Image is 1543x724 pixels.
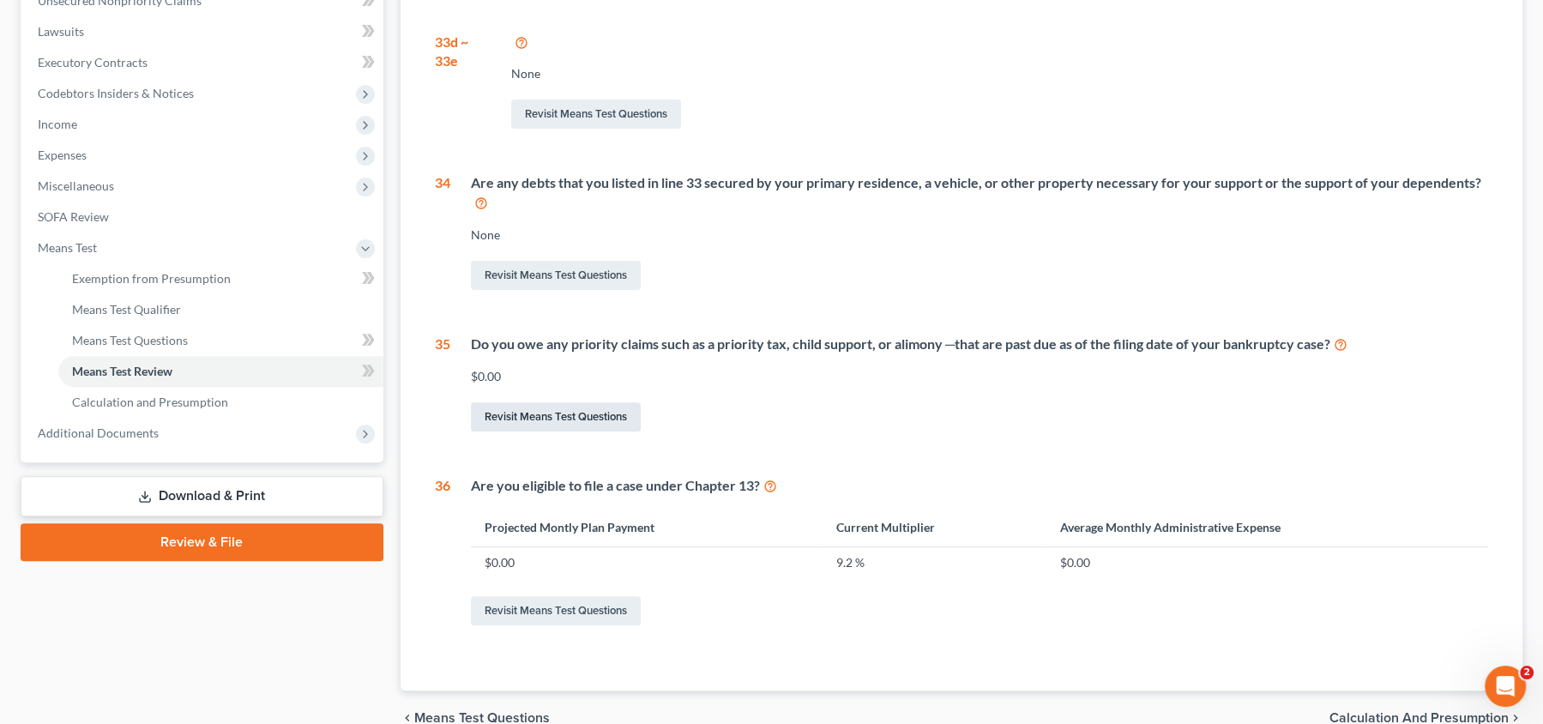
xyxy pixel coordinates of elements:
th: Current Multiplier [822,510,1046,546]
a: Lawsuits [24,16,383,47]
td: $0.00 [471,546,823,579]
a: Exemption from Presumption [58,263,383,294]
span: Income [38,117,77,131]
span: Means Test [38,240,97,255]
span: Means Test Review [72,364,172,378]
div: Are you eligible to file a case under Chapter 13? [471,476,1488,496]
span: Codebtors Insiders & Notices [38,86,194,100]
div: None [471,226,1488,244]
div: None [511,65,1488,82]
div: $0.00 [471,368,1488,385]
span: Executory Contracts [38,55,148,69]
th: Average Monthly Administrative Expense [1046,510,1488,546]
span: SOFA Review [38,209,109,224]
span: Means Test Qualifier [72,302,181,317]
span: Additional Documents [38,425,159,440]
a: Revisit Means Test Questions [471,261,641,290]
div: 33d ~ 33e [435,33,491,133]
a: Means Test Review [58,356,383,387]
td: $0.00 [1046,546,1488,579]
a: Means Test Questions [58,325,383,356]
span: Miscellaneous [38,178,114,193]
div: 34 [435,173,450,293]
div: Are any debts that you listed in line 33 secured by your primary residence, a vehicle, or other p... [471,173,1488,213]
span: 2 [1520,666,1534,679]
div: 36 [435,476,450,629]
a: Review & File [21,523,383,561]
a: Download & Print [21,476,383,516]
a: Executory Contracts [24,47,383,78]
span: Expenses [38,148,87,162]
a: Revisit Means Test Questions [511,100,681,129]
a: SOFA Review [24,202,383,232]
th: Projected Montly Plan Payment [471,510,823,546]
span: Means Test Questions [72,333,188,347]
div: Do you owe any priority claims such as a priority tax, child support, or alimony ─that are past d... [471,335,1488,354]
a: Revisit Means Test Questions [471,402,641,431]
iframe: Intercom live chat [1485,666,1526,707]
a: Means Test Qualifier [58,294,383,325]
span: Lawsuits [38,24,84,39]
td: 9.2 % [822,546,1046,579]
a: Revisit Means Test Questions [471,596,641,625]
div: 35 [435,335,450,435]
span: Calculation and Presumption [72,395,228,409]
span: Exemption from Presumption [72,271,231,286]
a: Calculation and Presumption [58,387,383,418]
